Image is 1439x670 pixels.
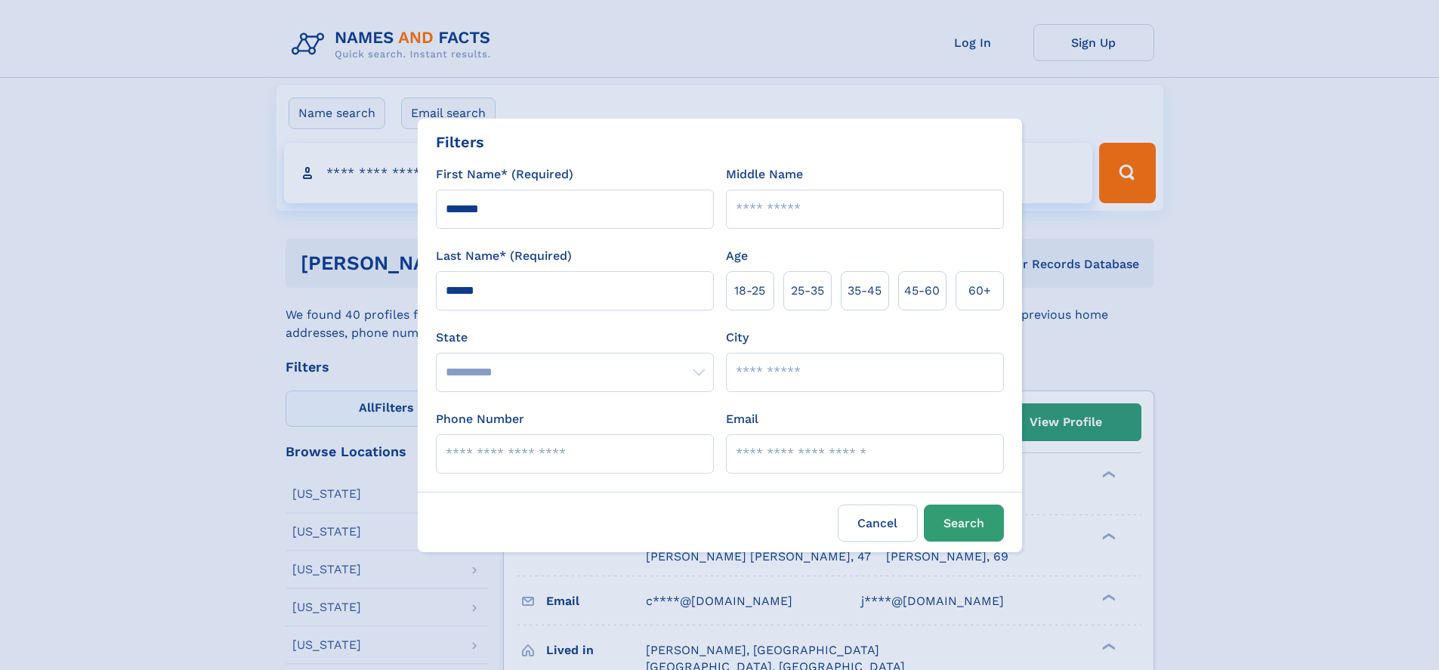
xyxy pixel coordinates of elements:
span: 60+ [968,282,991,300]
label: Middle Name [726,165,803,184]
label: State [436,329,714,347]
label: Phone Number [436,410,524,428]
button: Search [924,505,1004,542]
label: Cancel [838,505,918,542]
label: Last Name* (Required) [436,247,572,265]
label: First Name* (Required) [436,165,573,184]
span: 25‑35 [791,282,824,300]
span: 35‑45 [848,282,882,300]
span: 45‑60 [904,282,940,300]
label: City [726,329,749,347]
div: Filters [436,131,484,153]
label: Age [726,247,748,265]
label: Email [726,410,758,428]
span: 18‑25 [734,282,765,300]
